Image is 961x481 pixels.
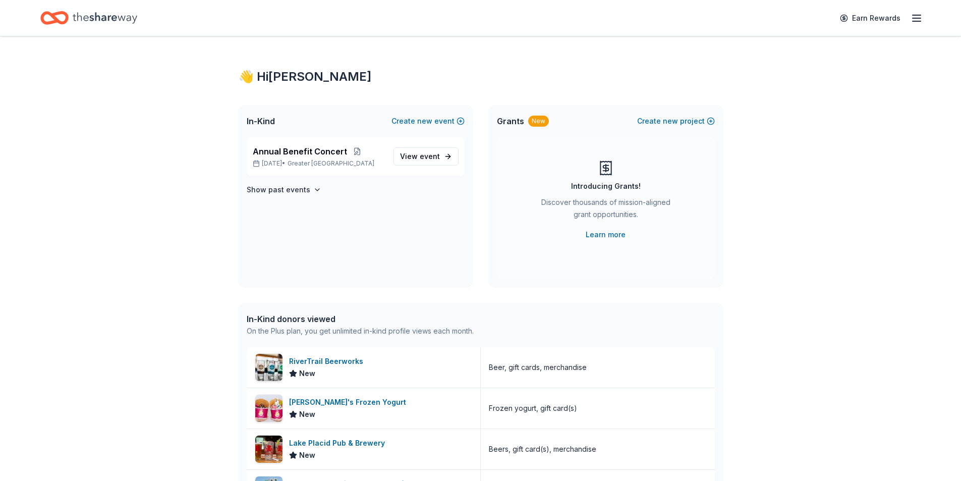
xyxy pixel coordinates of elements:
a: Learn more [586,229,626,241]
span: Greater [GEOGRAPHIC_DATA] [288,159,374,168]
span: new [663,115,678,127]
span: event [420,152,440,161]
div: New [528,116,549,127]
div: In-Kind donors viewed [247,313,474,325]
img: Image for RiverTrail Beerworks [255,354,282,381]
div: [PERSON_NAME]'s Frozen Yogurt [289,396,410,408]
span: In-Kind [247,115,275,127]
a: Home [40,6,137,30]
img: Image for Menchie's Frozen Yogurt [255,395,282,422]
span: new [417,115,432,127]
span: New [299,408,315,420]
div: Beers, gift card(s), merchandise [489,443,596,455]
div: Discover thousands of mission-aligned grant opportunities. [537,196,674,225]
span: View [400,150,440,163]
div: Beer, gift cards, merchandise [489,361,587,373]
button: Createnewproject [637,115,715,127]
button: Createnewevent [391,115,465,127]
div: On the Plus plan, you get unlimited in-kind profile views each month. [247,325,474,337]
div: Lake Placid Pub & Brewery [289,437,389,449]
img: Image for Lake Placid Pub & Brewery [255,436,282,463]
a: Earn Rewards [834,9,907,27]
h4: Show past events [247,184,310,196]
div: RiverTrail Beerworks [289,355,367,367]
p: [DATE] • [253,159,385,168]
span: Annual Benefit Concert [253,145,347,157]
span: New [299,367,315,380]
span: New [299,449,315,461]
div: Frozen yogurt, gift card(s) [489,402,577,414]
span: Grants [497,115,524,127]
a: View event [393,147,459,166]
div: Introducing Grants! [571,180,641,192]
div: 👋 Hi [PERSON_NAME] [239,69,723,85]
button: Show past events [247,184,321,196]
